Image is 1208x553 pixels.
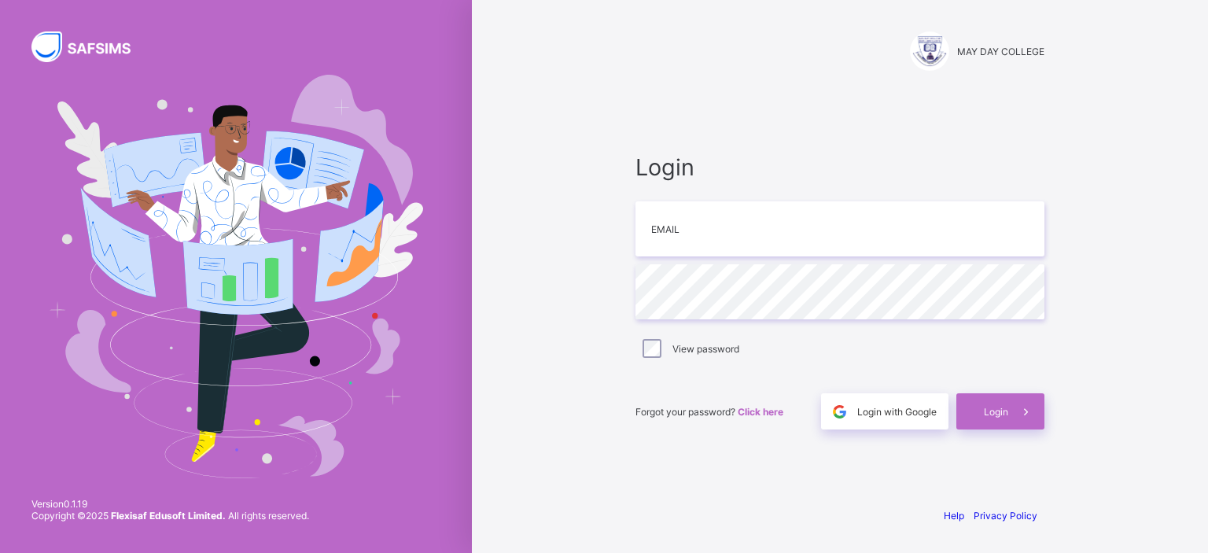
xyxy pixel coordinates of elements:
a: Click here [738,406,783,418]
strong: Flexisaf Edusoft Limited. [111,510,226,522]
img: google.396cfc9801f0270233282035f929180a.svg [830,403,849,421]
a: Help [944,510,964,522]
span: Version 0.1.19 [31,498,309,510]
span: Login with Google [857,406,937,418]
span: Login [984,406,1008,418]
img: SAFSIMS Logo [31,31,149,62]
a: Privacy Policy [974,510,1037,522]
span: Copyright © 2025 All rights reserved. [31,510,309,522]
span: Forgot your password? [635,406,783,418]
img: Hero Image [49,75,423,477]
span: MAY DAY COLLEGE [957,46,1044,57]
span: Login [635,153,1044,181]
label: View password [672,343,739,355]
